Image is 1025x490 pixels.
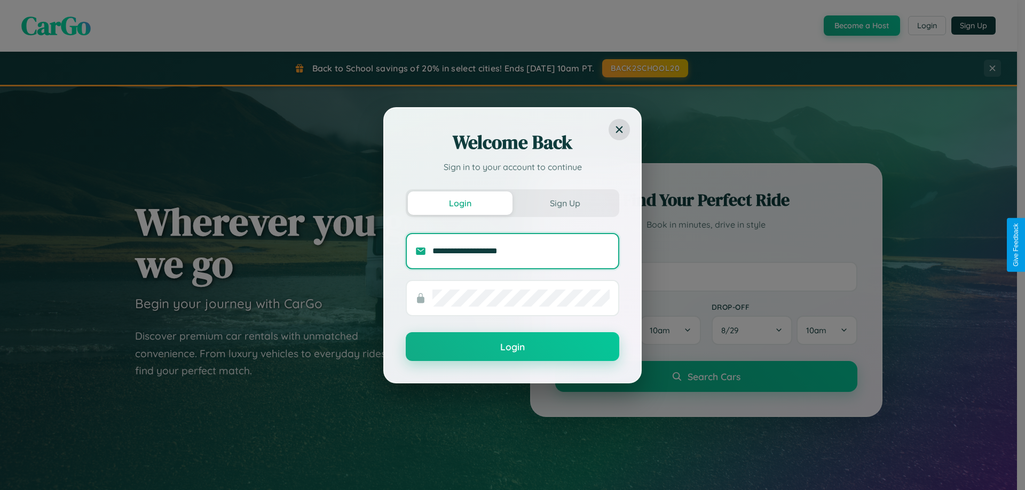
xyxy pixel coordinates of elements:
[406,332,619,361] button: Login
[408,191,512,215] button: Login
[1012,223,1020,267] div: Give Feedback
[406,130,619,155] h2: Welcome Back
[512,191,617,215] button: Sign Up
[406,160,619,173] p: Sign in to your account to continue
